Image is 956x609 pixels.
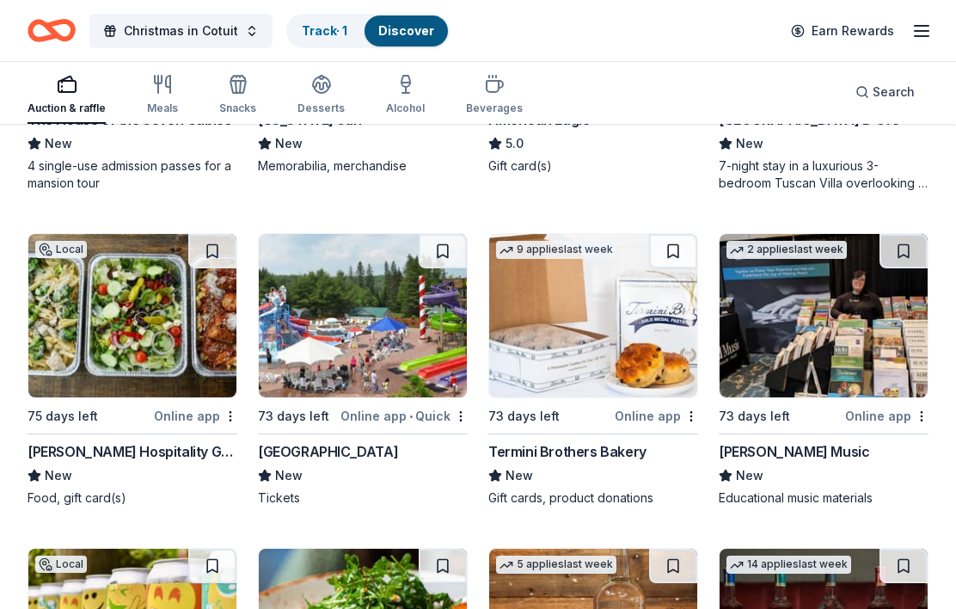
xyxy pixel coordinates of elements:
a: Image for Alfred Music2 applieslast week73 days leftOnline app[PERSON_NAME] MusicNewEducational m... [719,233,928,507]
div: Local [35,241,87,258]
div: 14 applies last week [726,556,851,574]
a: Earn Rewards [781,15,904,46]
a: Discover [378,23,434,38]
span: • [409,409,413,423]
div: 2 applies last week [726,241,847,259]
img: Image for Santa's Village [259,234,467,397]
button: Meals [147,67,178,124]
div: Alcohol [386,101,425,115]
span: 5.0 [506,133,524,154]
div: Online app [845,405,928,427]
div: 73 days left [258,406,329,427]
div: Auction & raffle [28,101,106,115]
button: Auction & raffle [28,67,106,124]
div: 9 applies last week [496,241,616,259]
button: Beverages [466,67,523,124]
span: Christmas in Cotuit [124,21,238,41]
div: [GEOGRAPHIC_DATA] [258,441,398,462]
div: Termini Brothers Bakery [488,441,647,462]
a: Image for Termini Brothers Bakery9 applieslast week73 days leftOnline appTermini Brothers BakeryN... [488,233,698,507]
a: Track· 1 [302,23,347,38]
div: [PERSON_NAME] Hospitality Group [28,441,237,462]
div: Online app Quick [340,405,468,427]
span: Search [873,82,915,102]
button: Alcohol [386,67,425,124]
div: Beverages [466,101,523,115]
div: Food, gift card(s) [28,489,237,507]
a: Home [28,10,76,51]
span: New [275,465,303,486]
img: Image for Viscariello Hospitality Group [28,234,236,397]
span: New [736,133,763,154]
button: Desserts [297,67,345,124]
span: New [506,465,533,486]
button: Snacks [219,67,256,124]
div: 73 days left [488,406,560,427]
div: 75 days left [28,406,98,427]
a: Image for Viscariello Hospitality GroupLocal75 days leftOnline app[PERSON_NAME] Hospitality Group... [28,233,237,507]
button: Track· 1Discover [286,14,450,48]
div: Snacks [219,101,256,115]
div: Memorabilia, merchandise [258,157,468,175]
span: New [275,133,303,154]
div: 4 single-use admission passes for a mansion tour [28,157,237,192]
button: Search [842,75,928,109]
button: Christmas in Cotuit [89,14,273,48]
div: Online app [615,405,698,427]
img: Image for Termini Brothers Bakery [489,234,697,397]
div: Gift cards, product donations [488,489,698,507]
div: Gift card(s) [488,157,698,175]
div: 73 days left [719,406,790,427]
div: 5 applies last week [496,556,616,574]
div: [PERSON_NAME] Music [719,441,869,462]
div: 7-night stay in a luxurious 3-bedroom Tuscan Villa overlooking a vineyard and the ancient walled ... [719,157,928,192]
div: Educational music materials [719,489,928,507]
div: Meals [147,101,178,115]
a: Image for Santa's Village73 days leftOnline app•Quick[GEOGRAPHIC_DATA]NewTickets [258,233,468,507]
span: New [45,133,72,154]
img: Image for Alfred Music [720,234,928,397]
span: New [45,465,72,486]
span: New [736,465,763,486]
div: Local [35,556,87,573]
div: Online app [154,405,237,427]
div: Tickets [258,489,468,507]
div: Desserts [297,101,345,115]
